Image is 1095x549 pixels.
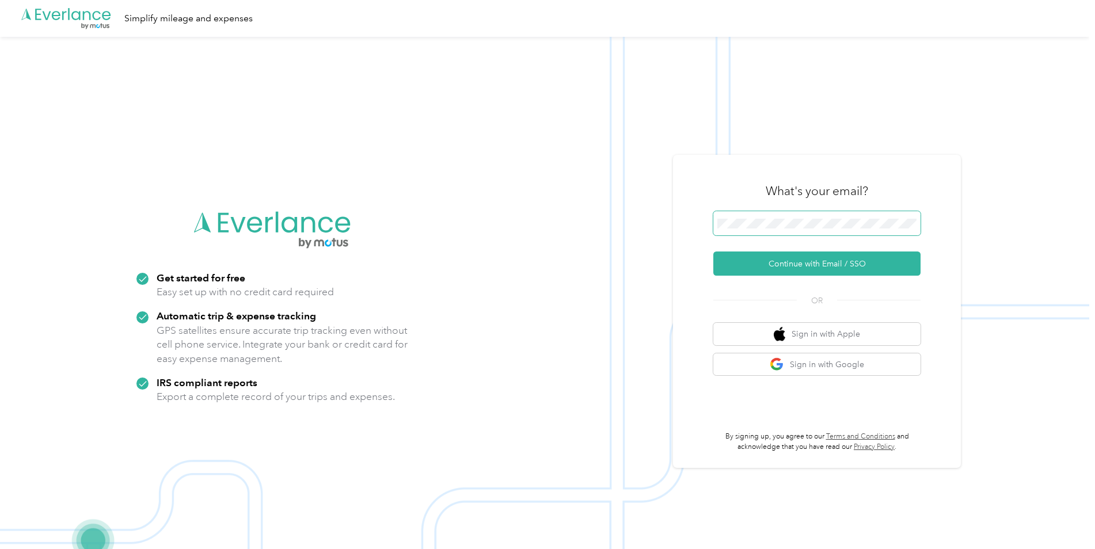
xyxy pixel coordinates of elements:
[157,376,257,388] strong: IRS compliant reports
[713,323,921,345] button: apple logoSign in with Apple
[826,432,895,441] a: Terms and Conditions
[157,310,316,322] strong: Automatic trip & expense tracking
[157,272,245,284] strong: Get started for free
[713,353,921,376] button: google logoSign in with Google
[124,12,253,26] div: Simplify mileage and expenses
[766,183,868,199] h3: What's your email?
[774,327,785,341] img: apple logo
[157,323,408,366] p: GPS satellites ensure accurate trip tracking even without cell phone service. Integrate your bank...
[157,390,395,404] p: Export a complete record of your trips and expenses.
[713,432,921,452] p: By signing up, you agree to our and acknowledge that you have read our .
[797,295,837,307] span: OR
[157,285,334,299] p: Easy set up with no credit card required
[713,251,921,276] button: Continue with Email / SSO
[854,443,895,451] a: Privacy Policy
[770,357,784,372] img: google logo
